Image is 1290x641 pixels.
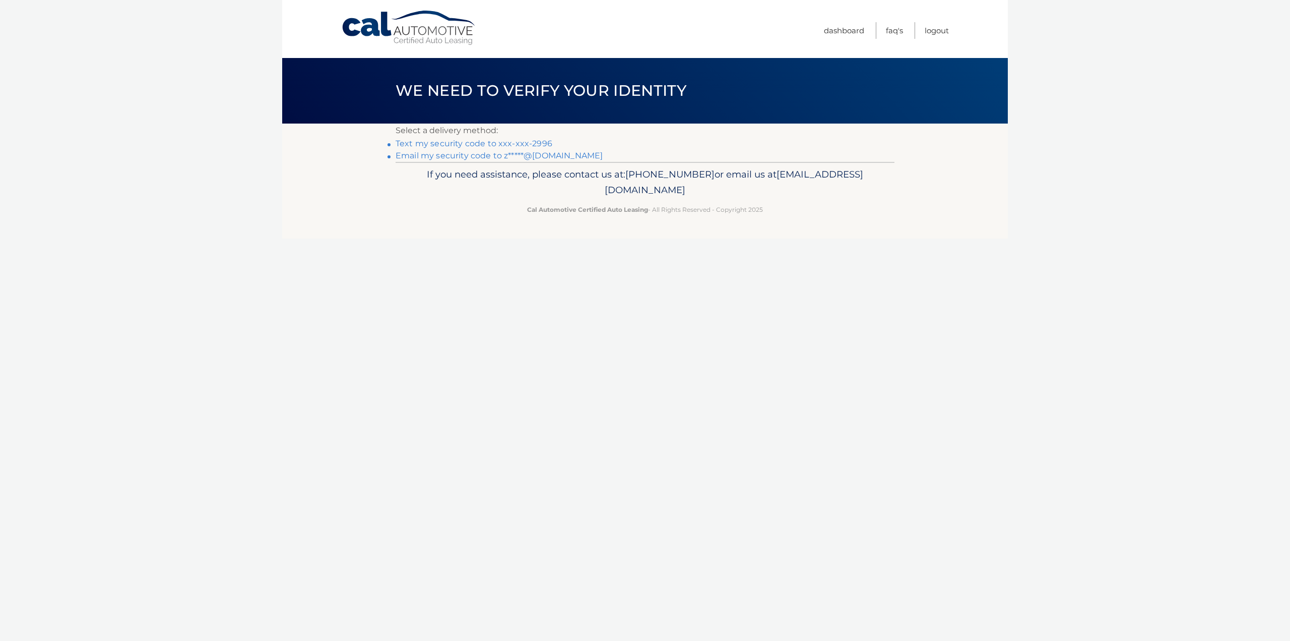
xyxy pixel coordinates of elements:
[402,204,888,215] p: - All Rights Reserved - Copyright 2025
[396,151,603,160] a: Email my security code to z*****@[DOMAIN_NAME]
[402,166,888,199] p: If you need assistance, please contact us at: or email us at
[925,22,949,39] a: Logout
[396,124,894,138] p: Select a delivery method:
[886,22,903,39] a: FAQ's
[341,10,477,46] a: Cal Automotive
[396,139,552,148] a: Text my security code to xxx-xxx-2996
[824,22,864,39] a: Dashboard
[396,81,686,100] span: We need to verify your identity
[527,206,648,213] strong: Cal Automotive Certified Auto Leasing
[625,168,715,180] span: [PHONE_NUMBER]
